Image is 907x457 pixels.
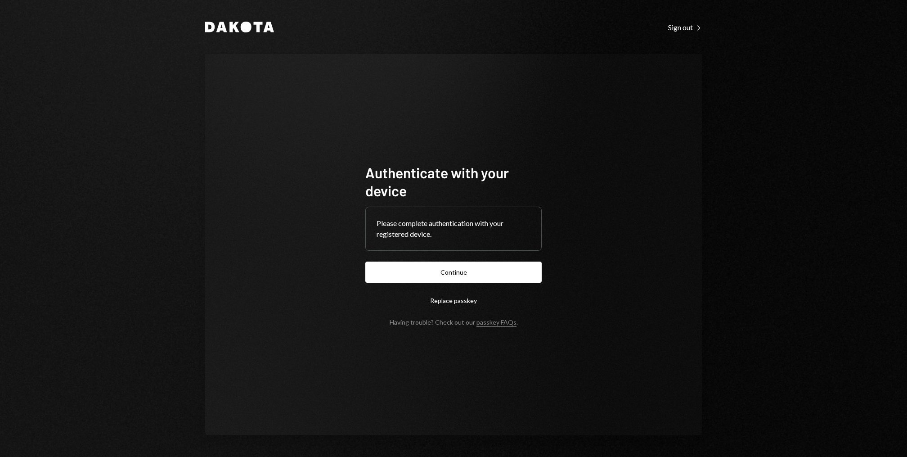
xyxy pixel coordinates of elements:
[377,218,530,240] div: Please complete authentication with your registered device.
[668,23,702,32] div: Sign out
[365,290,542,311] button: Replace passkey
[390,318,518,326] div: Having trouble? Check out our .
[476,318,516,327] a: passkey FAQs
[668,22,702,32] a: Sign out
[365,262,542,283] button: Continue
[365,163,542,199] h1: Authenticate with your device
